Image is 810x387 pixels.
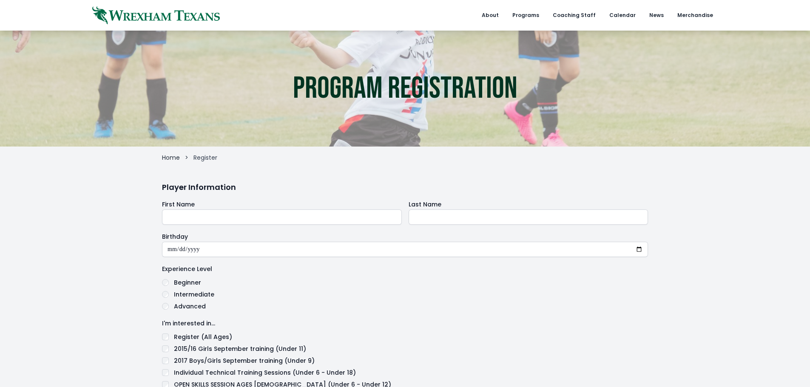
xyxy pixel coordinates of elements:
[162,153,180,162] a: Home
[174,356,315,366] label: 2017 Boys/Girls September training (Under 9)
[162,182,236,192] legend: Player Information
[293,73,517,104] h1: Program Registration
[162,199,402,209] label: First Name
[174,344,306,354] label: 2015/16 Girls September training (Under 11)
[174,332,232,342] label: Register (All Ages)
[185,153,188,162] li: >
[174,289,214,299] label: Intermediate
[409,199,648,209] label: Last Name
[193,153,217,162] span: Register
[162,318,648,328] p: I'm interested in...
[174,367,356,378] label: Individual Technical Training Sessions (Under 6 - Under 18)
[162,232,648,242] label: Birthday
[162,264,648,274] p: Experience Level
[174,301,206,311] label: Advanced
[174,277,201,288] label: Beginner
